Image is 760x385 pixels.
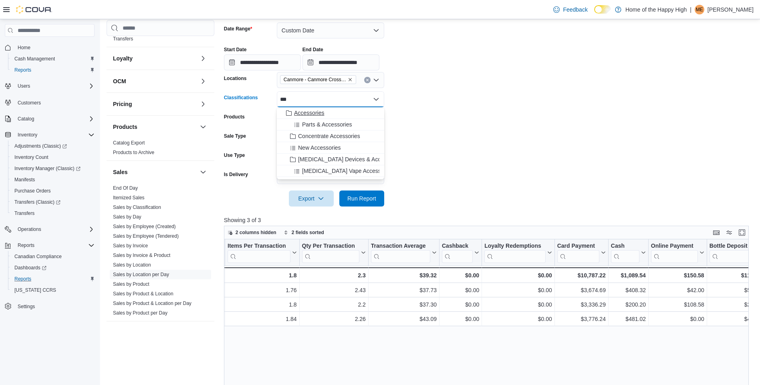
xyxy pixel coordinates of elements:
[14,165,81,172] span: Inventory Manager (Classic)
[484,300,552,309] div: $0.00
[224,75,247,82] label: Locations
[224,133,246,139] label: Sale Type
[228,300,297,309] div: 1.8
[280,75,356,84] span: Canmore - Canmore Crossing - Fire & Flower
[113,252,170,259] span: Sales by Invoice & Product
[550,2,591,18] a: Feedback
[371,285,437,295] div: $37.73
[14,276,31,282] span: Reports
[611,314,646,324] div: $481.02
[709,243,752,263] div: Bottle Deposit
[14,210,34,217] span: Transfers
[298,132,360,140] span: Concentrate Accessories
[651,243,698,250] div: Online Payment
[8,262,98,273] a: Dashboards
[294,190,329,207] span: Export
[198,167,208,177] button: Sales
[14,241,38,250] button: Reports
[8,174,98,185] button: Manifests
[289,190,334,207] button: Export
[198,122,208,132] button: Products
[113,281,149,287] a: Sales by Product
[557,243,599,263] div: Card Payment
[224,94,258,101] label: Classifications
[484,243,546,250] div: Loyalty Redemptions
[302,243,365,263] button: Qty Per Transaction
[594,5,611,14] input: Dark Mode
[11,263,95,273] span: Dashboards
[277,165,384,177] button: [MEDICAL_DATA] Vape Accessories
[611,285,646,295] div: $408.32
[113,291,173,297] a: Sales by Product & Location
[298,144,341,152] span: New Accessories
[113,223,176,230] span: Sales by Employee (Created)
[198,76,208,86] button: OCM
[113,195,145,201] a: Itemized Sales
[14,143,67,149] span: Adjustments (Classic)
[198,99,208,109] button: Pricing
[228,243,290,263] div: Items Per Transaction
[14,225,44,234] button: Operations
[198,54,208,63] button: Loyalty
[2,129,98,140] button: Inventory
[710,314,758,324] div: $4.10
[113,77,126,85] h3: OCM
[113,185,138,191] span: End Of Day
[2,80,98,92] button: Users
[371,271,437,280] div: $39.32
[113,310,167,316] span: Sales by Product per Day
[113,54,197,62] button: Loyalty
[16,6,52,14] img: Cova
[14,81,33,91] button: Users
[651,243,704,263] button: Online Payment
[11,164,84,173] a: Inventory Manager (Classic)
[113,77,197,85] button: OCM
[373,77,379,83] button: Open list of options
[8,197,98,208] a: Transfers (Classic)
[651,285,704,295] div: $42.00
[113,262,151,268] a: Sales by Location
[11,274,95,284] span: Reports
[298,155,402,163] span: [MEDICAL_DATA] Devices & Accessories
[651,243,698,263] div: Online Payment
[302,120,352,128] span: Parts & Accessories
[442,314,479,324] div: $0.00
[277,154,384,165] button: [MEDICAL_DATA] Devices & Accessories
[2,240,98,251] button: Reports
[18,116,34,122] span: Catalog
[18,303,35,310] span: Settings
[113,205,161,210] a: Sales by Classification
[292,229,324,236] span: 2 fields sorted
[2,113,98,124] button: Catalog
[107,183,214,321] div: Sales
[302,167,393,175] span: [MEDICAL_DATA] Vape Accessories
[371,243,430,263] div: Transaction Average
[224,228,280,237] button: 2 columns hidden
[14,130,95,140] span: Inventory
[651,314,704,324] div: $0.00
[14,188,51,194] span: Purchase Orders
[339,190,384,207] button: Run Report
[11,186,54,196] a: Purchase Orders
[113,300,192,307] span: Sales by Product & Location per Day
[611,271,646,280] div: $1,089.54
[14,302,38,311] a: Settings
[724,228,734,237] button: Display options
[8,53,98,64] button: Cash Management
[228,243,297,263] button: Items Per Transaction
[236,229,276,236] span: 2 columns hidden
[113,224,176,229] a: Sales by Employee (Created)
[625,5,687,14] p: Home of the Happy High
[708,5,754,14] p: [PERSON_NAME]
[113,140,145,146] span: Catalog Export
[14,225,95,234] span: Operations
[277,107,384,119] button: Accessories
[113,149,154,156] span: Products to Archive
[18,226,41,233] span: Operations
[611,243,639,263] div: Cash
[484,243,546,263] div: Loyalty Redemptions
[14,287,56,293] span: [US_STATE] CCRS
[113,233,179,239] a: Sales by Employee (Tendered)
[2,301,98,312] button: Settings
[14,154,48,160] span: Inventory Count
